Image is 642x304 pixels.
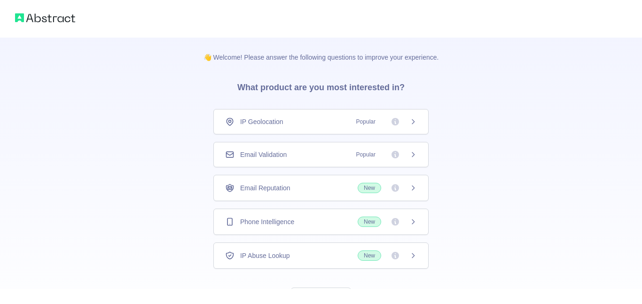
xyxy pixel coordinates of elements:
span: IP Geolocation [240,117,283,126]
img: Abstract logo [15,11,75,24]
span: New [358,217,381,227]
h3: What product are you most interested in? [222,62,420,109]
span: Phone Intelligence [240,217,294,226]
span: IP Abuse Lookup [240,251,290,260]
span: New [358,183,381,193]
span: Popular [351,150,381,159]
span: Email Validation [240,150,287,159]
p: 👋 Welcome! Please answer the following questions to improve your experience. [188,38,454,62]
span: Email Reputation [240,183,290,193]
span: Popular [351,117,381,126]
span: New [358,250,381,261]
